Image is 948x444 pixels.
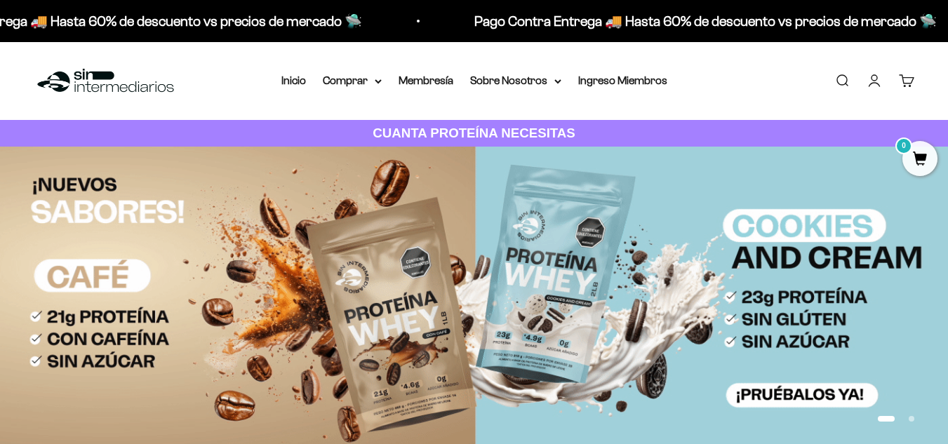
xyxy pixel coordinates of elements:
[473,10,935,32] p: Pago Contra Entrega 🚚 Hasta 60% de descuento vs precios de mercado 🛸
[399,74,453,86] a: Membresía
[578,74,667,86] a: Ingreso Miembros
[895,137,912,154] mark: 0
[470,72,561,90] summary: Sobre Nosotros
[373,126,575,140] strong: CUANTA PROTEÍNA NECESITAS
[902,152,937,168] a: 0
[281,74,306,86] a: Inicio
[323,72,382,90] summary: Comprar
